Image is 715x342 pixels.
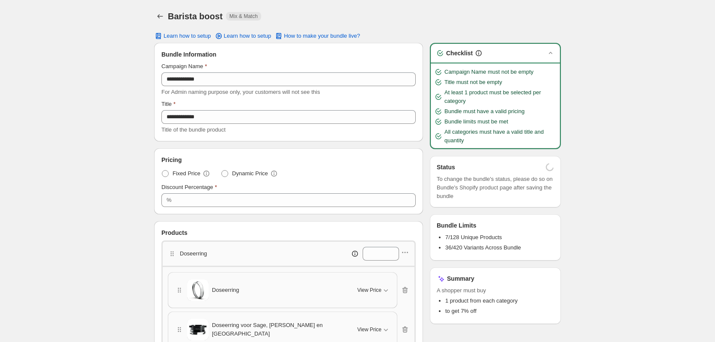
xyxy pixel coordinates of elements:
[357,287,381,294] span: View Price
[352,283,395,297] button: View Price
[161,100,176,108] label: Title
[445,234,502,240] span: 7/128 Unique Products
[269,30,365,42] button: How to make your bundle live?
[173,169,200,178] span: Fixed Price
[284,33,360,39] span: How to make your bundle live?
[161,50,216,59] span: Bundle Information
[445,307,554,315] li: to get 7% off
[444,68,533,76] span: Campaign Name must not be empty
[357,326,381,333] span: View Price
[161,228,188,237] span: Products
[352,323,395,336] button: View Price
[164,33,211,39] span: Learn how to setup
[446,49,473,57] h3: Checklist
[437,221,477,230] h3: Bundle Limits
[437,286,554,295] span: A shopper must buy
[187,319,209,340] img: Doseerring voor Sage, Solis en Breville
[180,249,207,258] p: Doseerring
[187,279,209,301] img: Doseerring
[154,10,166,22] button: Back
[229,13,258,20] span: Mix & Match
[232,169,268,178] span: Dynamic Price
[168,11,223,21] h1: Barista boost
[167,196,172,204] div: %
[437,163,455,171] h3: Status
[212,286,239,294] span: Doseerring
[444,117,508,126] span: Bundle limits must be met
[445,244,521,251] span: 36/420 Variants Across Bundle
[161,89,320,95] span: For Admin naming purpose only, your customers will not see this
[447,274,474,283] h3: Summary
[444,88,557,105] span: At least 1 product must be selected per category
[444,107,524,116] span: Bundle must have a valid pricing
[437,175,554,201] span: To change the bundle's status, please do so on Bundle's Shopify product page after saving the bundle
[161,183,217,192] label: Discount Percentage
[161,156,182,164] span: Pricing
[209,30,277,42] a: Learn how to setup
[444,128,557,145] span: All categories must have a valid title and quantity
[224,33,271,39] span: Learn how to setup
[445,297,554,305] li: 1 product from each category
[212,321,347,338] span: Doseerring voor Sage, [PERSON_NAME] en [GEOGRAPHIC_DATA]
[444,78,502,87] span: Title must not be empty
[161,62,207,71] label: Campaign Name
[161,126,226,133] span: Title of the bundle product
[149,30,216,42] button: Learn how to setup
